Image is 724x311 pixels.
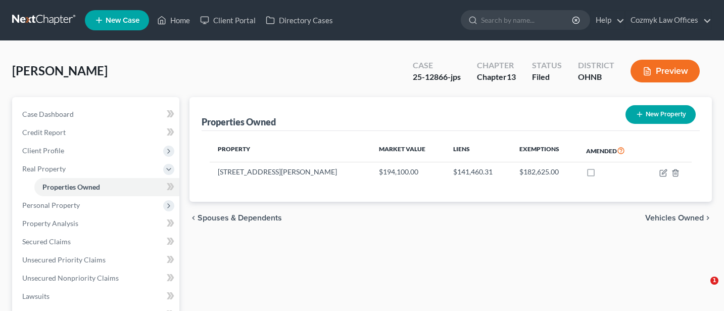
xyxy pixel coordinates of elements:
button: Vehicles Owned chevron_right [645,214,712,222]
button: chevron_left Spouses & Dependents [189,214,282,222]
span: Unsecured Priority Claims [22,255,106,264]
td: $141,460.31 [445,162,511,182]
th: Amended [578,139,644,162]
span: Case Dashboard [22,110,74,118]
span: Credit Report [22,128,66,137]
div: OHNB [578,71,614,83]
th: Market Value [371,139,445,162]
a: Properties Owned [34,178,179,196]
span: Personal Property [22,201,80,209]
a: Client Portal [195,11,261,29]
i: chevron_right [704,214,712,222]
div: Filed [532,71,562,83]
div: Properties Owned [202,116,276,128]
span: Lawsuits [22,292,50,300]
span: 13 [507,72,516,81]
span: [PERSON_NAME] [12,63,108,78]
span: Secured Claims [22,237,71,246]
span: Vehicles Owned [645,214,704,222]
a: Cozmyk Law Offices [625,11,711,29]
button: Preview [631,60,700,82]
div: Case [413,60,461,71]
i: chevron_left [189,214,198,222]
a: Lawsuits [14,287,179,305]
div: Status [532,60,562,71]
th: Liens [445,139,511,162]
a: Case Dashboard [14,105,179,123]
input: Search by name... [481,11,573,29]
span: Unsecured Nonpriority Claims [22,274,119,282]
td: $194,100.00 [371,162,445,182]
a: Unsecured Nonpriority Claims [14,269,179,287]
span: Client Profile [22,146,64,155]
div: Chapter [477,71,516,83]
span: Spouses & Dependents [198,214,282,222]
span: New Case [106,17,139,24]
div: District [578,60,614,71]
a: Home [152,11,195,29]
button: New Property [625,105,696,124]
span: 1 [710,277,718,285]
span: Real Property [22,164,66,173]
a: Help [591,11,624,29]
div: 25-12866-jps [413,71,461,83]
a: Credit Report [14,123,179,142]
td: [STREET_ADDRESS][PERSON_NAME] [210,162,371,182]
a: Directory Cases [261,11,338,29]
td: $182,625.00 [511,162,578,182]
th: Exemptions [511,139,578,162]
span: Properties Owned [42,183,100,191]
a: Unsecured Priority Claims [14,251,179,269]
iframe: Intercom live chat [690,277,714,301]
th: Property [210,139,371,162]
a: Property Analysis [14,214,179,233]
span: Property Analysis [22,219,78,228]
div: Chapter [477,60,516,71]
a: Secured Claims [14,233,179,251]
